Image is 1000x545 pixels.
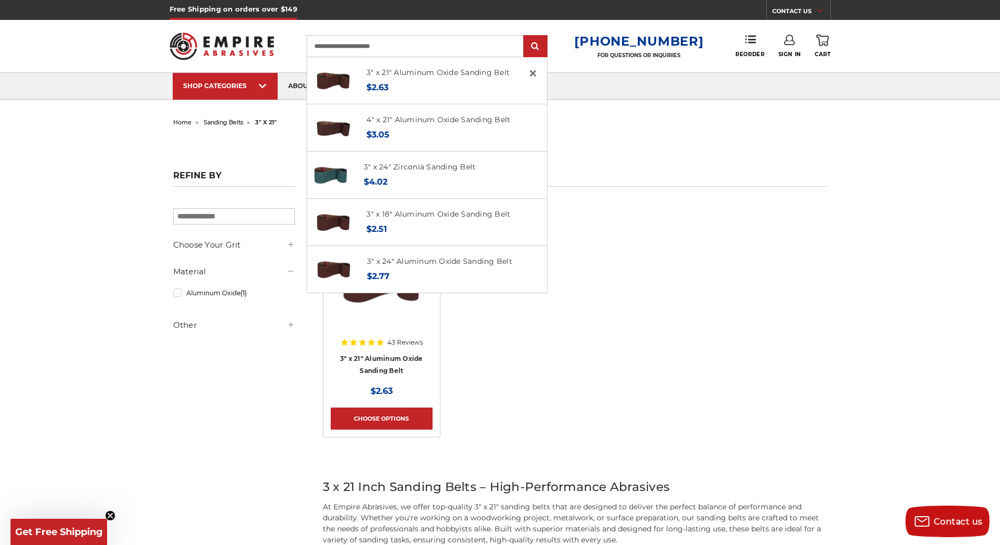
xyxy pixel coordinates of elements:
a: Cart [815,35,830,58]
span: $4.02 [364,177,387,187]
a: 3" x 18" Aluminum Oxide Sanding Belt [366,209,510,219]
a: 3" x 24" Aluminum Oxide Sanding Belt [367,257,512,266]
span: $2.63 [366,82,388,92]
span: $2.51 [366,224,387,234]
img: Empire Abrasives [170,26,275,67]
div: SHOP CATEGORIES [183,82,267,90]
h1: 3" x 21" [320,164,827,187]
span: $2.63 [371,386,393,396]
a: Close [524,65,541,82]
div: Get Free ShippingClose teaser [10,519,107,545]
span: Get Free Shipping [15,526,103,538]
span: 43 Reviews [387,339,423,346]
a: 3" x 21" Aluminum Oxide Sanding Belt [366,68,510,77]
span: Sign In [778,51,801,58]
span: Reorder [735,51,764,58]
a: Aluminum Oxide [173,284,295,302]
img: 3" x 21" Aluminum Oxide Sanding Belt [315,63,351,99]
a: Choose Options [331,408,433,430]
span: (1) [240,289,247,297]
a: Reorder [735,35,764,57]
a: 4" x 21" Aluminum Oxide Sanding Belt [366,115,510,124]
h5: Material [173,265,295,278]
h2: 3 x 21 Inch Sanding Belts – High-Performance Abrasives [323,478,827,496]
span: $2.77 [367,271,390,281]
span: × [528,63,538,83]
button: Contact us [906,506,990,537]
a: sanding belts [204,119,243,126]
p: FOR QUESTIONS OR INQUIRIES [574,52,703,59]
h5: Refine by [173,170,295,187]
a: 3" x 24" Zirconia Sanding Belt [364,162,476,172]
span: Cart [815,51,830,58]
img: 3" x 18" Aluminum Oxide Sanding Belt [315,205,351,240]
a: [PHONE_NUMBER] [574,34,703,49]
img: 3" x 24" Aluminum Oxide Sanding Belt [316,252,352,287]
span: $3.05 [366,130,390,140]
h5: Choose Your Grit [173,239,295,251]
img: 4" x 21" Aluminum Oxide Sanding Belt [315,110,351,146]
span: Contact us [934,517,983,527]
button: Close teaser [105,510,115,521]
img: 3" x 24" Zirconia Sanding Belt [313,157,349,193]
span: 3" x 21" [255,119,277,126]
h5: Other [173,319,295,332]
a: CONTACT US [772,5,830,20]
a: about us [278,73,332,100]
a: home [173,119,192,126]
a: 3" x 21" Aluminum Oxide Sanding Belt [340,355,423,375]
input: Submit [525,36,546,57]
